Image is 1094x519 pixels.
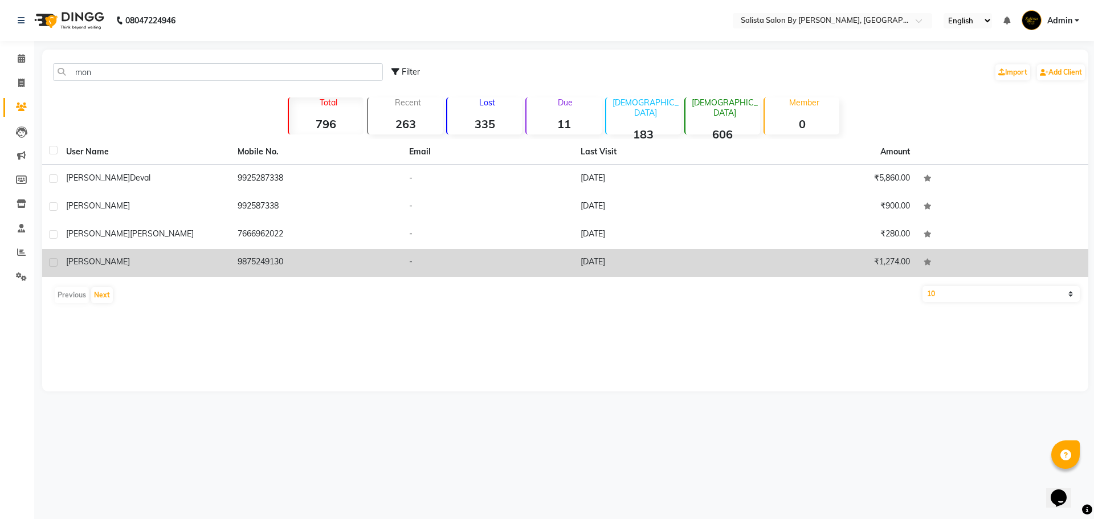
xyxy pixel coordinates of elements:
p: Lost [452,97,522,108]
b: 08047224946 [125,5,175,36]
strong: 335 [447,117,522,131]
td: ₹280.00 [745,221,917,249]
span: Filter [402,67,420,77]
td: ₹1,274.00 [745,249,917,277]
p: Member [769,97,839,108]
td: ₹5,860.00 [745,165,917,193]
td: [DATE] [574,193,745,221]
span: [PERSON_NAME] [66,201,130,211]
input: Search by Name/Mobile/Email/Code [53,63,383,81]
a: Add Client [1037,64,1085,80]
img: Admin [1022,10,1042,30]
th: Mobile No. [231,139,402,165]
td: [DATE] [574,249,745,277]
th: Amount [873,139,917,165]
span: [PERSON_NAME] [66,256,130,267]
td: [DATE] [574,221,745,249]
span: deval [130,173,150,183]
td: - [402,221,574,249]
img: logo [29,5,107,36]
a: Import [995,64,1030,80]
strong: 183 [606,127,681,141]
td: 992587338 [231,193,402,221]
span: [PERSON_NAME] [66,173,130,183]
td: - [402,165,574,193]
p: Recent [373,97,443,108]
p: [DEMOGRAPHIC_DATA] [690,97,760,118]
th: Email [402,139,574,165]
span: [PERSON_NAME] [66,228,130,239]
th: User Name [59,139,231,165]
p: Due [529,97,601,108]
strong: 0 [765,117,839,131]
strong: 11 [526,117,601,131]
p: [DEMOGRAPHIC_DATA] [611,97,681,118]
span: [PERSON_NAME] [130,228,194,239]
iframe: chat widget [1046,473,1083,508]
td: 9925287338 [231,165,402,193]
strong: 606 [685,127,760,141]
span: Admin [1047,15,1072,27]
th: Last Visit [574,139,745,165]
td: - [402,249,574,277]
td: - [402,193,574,221]
td: 9875249130 [231,249,402,277]
p: Total [293,97,364,108]
td: [DATE] [574,165,745,193]
td: ₹900.00 [745,193,917,221]
strong: 263 [368,117,443,131]
strong: 796 [289,117,364,131]
td: 7666962022 [231,221,402,249]
button: Next [91,287,113,303]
